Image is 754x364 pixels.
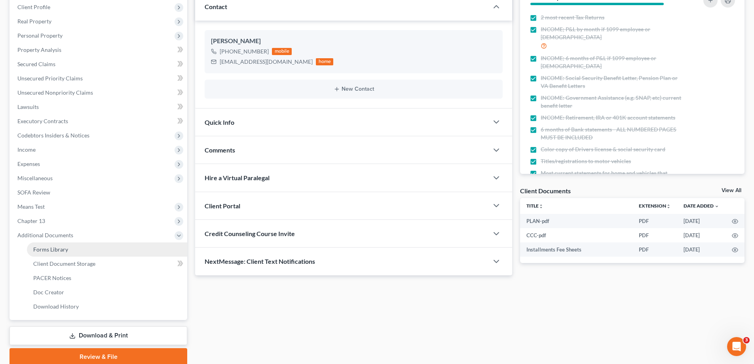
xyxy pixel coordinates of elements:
a: Unsecured Nonpriority Claims [11,86,187,100]
td: PLAN-pdf [520,214,632,228]
td: PDF [632,242,677,257]
a: PACER Notices [27,271,187,285]
a: Lawsuits [11,100,187,114]
span: 6 months of Bank statements - ALL NUMBERED PAGES MUST BE INCLUDED [541,126,682,141]
a: Download History [27,299,187,314]
span: Credit Counseling Course Invite [205,230,295,237]
div: [EMAIL_ADDRESS][DOMAIN_NAME] [220,58,313,66]
a: View All [722,188,741,193]
span: Personal Property [17,32,63,39]
span: Client Portal [205,202,240,210]
span: Expenses [17,160,40,167]
i: unfold_more [666,204,671,209]
span: 2 most recent Tax Returns [541,13,604,21]
span: Executory Contracts [17,118,68,124]
div: Client Documents [520,187,571,195]
td: [DATE] [677,228,726,242]
span: Unsecured Priority Claims [17,75,83,82]
span: Property Analysis [17,46,61,53]
span: Real Property [17,18,51,25]
span: Codebtors Insiders & Notices [17,132,89,139]
span: Quick Info [205,118,234,126]
span: Hire a Virtual Paralegal [205,174,270,181]
div: home [316,58,333,65]
td: CCC-pdf [520,228,632,242]
button: New Contact [211,86,496,92]
a: SOFA Review [11,185,187,200]
span: Contact [205,3,227,10]
span: Miscellaneous [17,175,53,181]
span: INCOME; 6 months of P&L if 1099 employee or [DEMOGRAPHIC_DATA] [541,54,682,70]
a: Extensionunfold_more [639,203,671,209]
span: Forms Library [33,246,68,253]
span: INCOME: Government Assistance (e.g. SNAP, etc) current benefit letter [541,94,682,110]
a: Doc Creator [27,285,187,299]
div: [PERSON_NAME] [211,36,496,46]
span: Chapter 13 [17,217,45,224]
span: Color copy of Drivers license & social security card [541,145,665,153]
span: Most current statements for home and vehicles that shows balance owed. [541,169,682,185]
span: Client Document Storage [33,260,95,267]
td: Installments Fee Sheets [520,242,632,257]
a: Property Analysis [11,43,187,57]
a: Client Document Storage [27,257,187,271]
td: [DATE] [677,214,726,228]
span: Additional Documents [17,232,73,238]
span: INCOME: Retirement, IRA or 401K account statements [541,114,675,122]
span: NextMessage: Client Text Notifications [205,257,315,265]
span: INCOME; P&L by month if 1099 employee or [DEMOGRAPHIC_DATA] [541,25,682,41]
a: Date Added expand_more [684,203,719,209]
a: Executory Contracts [11,114,187,128]
span: Download History [33,303,79,310]
span: Titles/registrations to motor vehicles [541,157,631,165]
a: Download & Print [9,326,187,345]
span: SOFA Review [17,189,50,196]
a: Secured Claims [11,57,187,71]
span: 3 [743,337,750,343]
span: Lawsuits [17,103,39,110]
a: Titleunfold_more [526,203,543,209]
iframe: Intercom live chat [727,337,746,356]
td: PDF [632,228,677,242]
span: Income [17,146,36,153]
span: Unsecured Nonpriority Claims [17,89,93,96]
i: expand_more [714,204,719,209]
a: Forms Library [27,242,187,257]
span: Client Profile [17,4,50,10]
span: Comments [205,146,235,154]
span: Means Test [17,203,45,210]
div: [PHONE_NUMBER] [220,48,269,55]
div: mobile [272,48,292,55]
a: Unsecured Priority Claims [11,71,187,86]
span: Doc Creator [33,289,64,295]
td: PDF [632,214,677,228]
span: PACER Notices [33,274,71,281]
span: Secured Claims [17,61,55,67]
td: [DATE] [677,242,726,257]
i: unfold_more [539,204,543,209]
span: INCOME: Social Security Benefit Letter, Pension Plan or VA Benefit Letters [541,74,682,90]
